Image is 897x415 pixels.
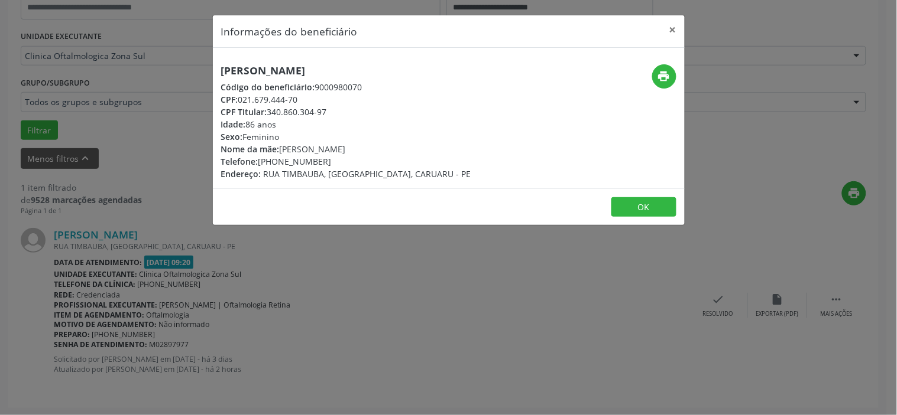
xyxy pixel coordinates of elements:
span: CPF Titular: [221,106,267,117]
span: Idade: [221,119,246,130]
h5: [PERSON_NAME] [221,64,471,77]
div: 9000980070 [221,81,471,93]
span: RUA TIMBAUBA, [GEOGRAPHIC_DATA], CARUARU - PE [264,168,471,179]
span: Telefone: [221,156,258,167]
button: Close [661,15,685,44]
div: [PERSON_NAME] [221,143,471,155]
button: OK [611,197,676,217]
span: Código do beneficiário: [221,81,315,93]
div: Feminino [221,130,471,143]
div: [PHONE_NUMBER] [221,155,471,168]
span: Sexo: [221,131,243,142]
span: Endereço: [221,168,261,179]
i: print [658,70,671,83]
div: 340.860.304-97 [221,106,471,118]
h5: Informações do beneficiário [221,24,358,39]
button: print [652,64,676,89]
div: 86 anos [221,118,471,130]
span: CPF: [221,94,238,105]
div: 021.679.444-70 [221,93,471,106]
span: Nome da mãe: [221,143,280,155]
